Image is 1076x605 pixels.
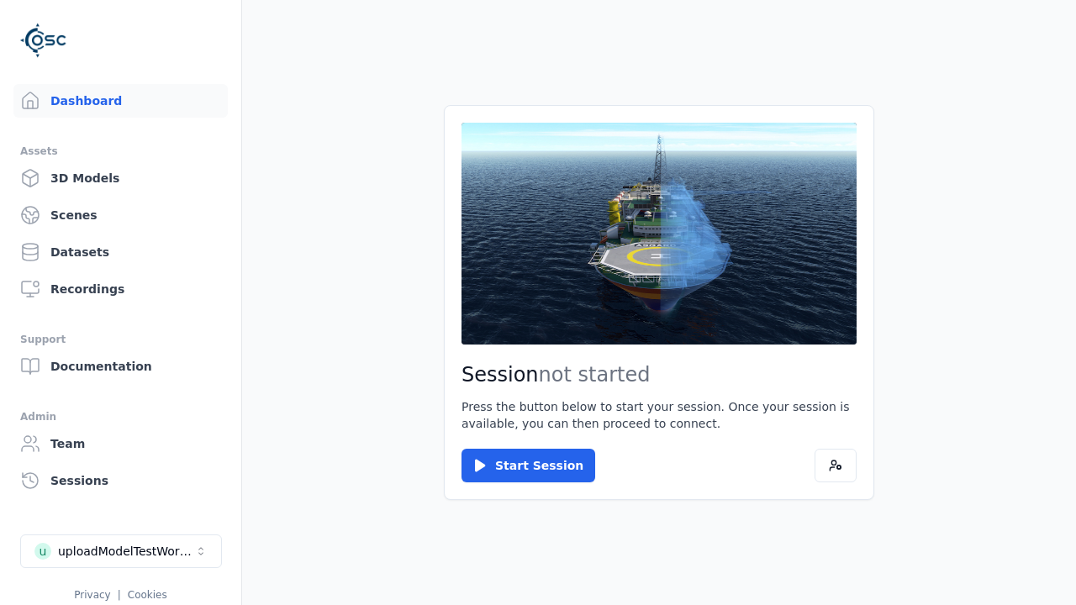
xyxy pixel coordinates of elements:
div: Admin [20,407,221,427]
a: Documentation [13,350,228,383]
a: Team [13,427,228,460]
div: Support [20,329,221,350]
a: Sessions [13,464,228,497]
h2: Session [462,361,857,388]
button: Start Session [462,449,595,482]
a: Recordings [13,272,228,306]
button: Select a workspace [20,534,222,568]
a: Cookies [128,589,167,601]
div: uploadModelTestWorkspace [58,543,194,560]
a: Dashboard [13,84,228,118]
div: Assets [20,141,221,161]
a: Privacy [74,589,110,601]
span: not started [539,363,651,387]
div: u [34,543,51,560]
p: Press the button below to start your session. Once your session is available, you can then procee... [462,398,857,432]
a: Datasets [13,235,228,269]
a: 3D Models [13,161,228,195]
a: Scenes [13,198,228,232]
span: | [118,589,121,601]
img: Logo [20,17,67,64]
